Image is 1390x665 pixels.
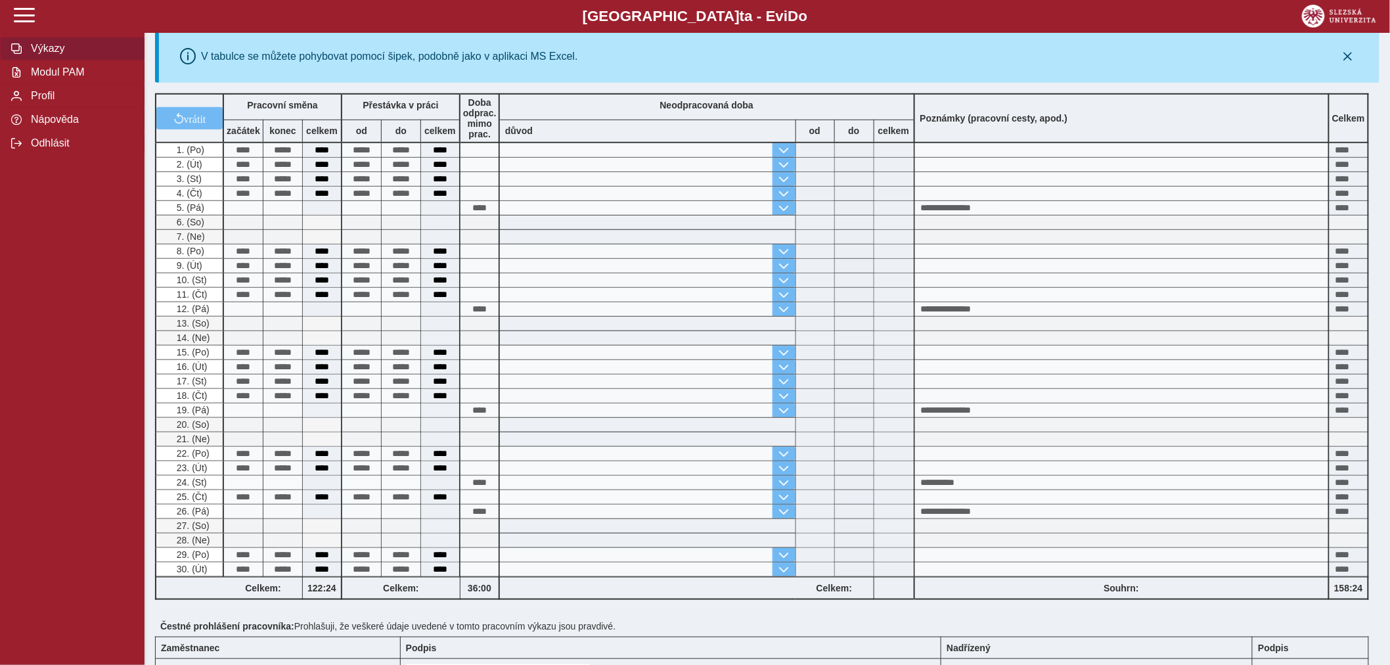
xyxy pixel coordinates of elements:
b: od [342,126,381,136]
b: začátek [224,126,263,136]
span: Výkazy [27,43,133,55]
b: Zaměstnanec [161,643,219,653]
span: t [740,8,744,24]
button: vrátit [156,107,223,129]
span: Profil [27,90,133,102]
span: 26. (Pá) [174,506,210,516]
img: logo_web_su.png [1302,5,1376,28]
span: 19. (Pá) [174,405,210,415]
span: 2. (Út) [174,159,202,170]
span: 14. (Ne) [174,332,210,343]
b: konec [263,126,302,136]
b: důvod [505,126,533,136]
b: od [796,126,834,136]
div: Prohlašuji, že veškeré údaje uvedené v tomto pracovním výkazu jsou pravdivé. [155,616,1379,637]
span: 27. (So) [174,520,210,531]
span: 18. (Čt) [174,390,208,401]
span: 20. (So) [174,419,210,430]
span: 23. (Út) [174,463,208,473]
span: 5. (Pá) [174,202,204,213]
span: 29. (Po) [174,549,210,560]
b: Poznámky (pracovní cesty, apod.) [915,113,1073,124]
span: 11. (Čt) [174,289,208,300]
span: 3. (St) [174,173,202,184]
b: 122:24 [303,583,341,593]
b: [GEOGRAPHIC_DATA] a - Evi [39,8,1351,25]
span: 10. (St) [174,275,207,285]
span: 21. (Ne) [174,434,210,444]
span: vrátit [184,113,206,124]
span: 15. (Po) [174,347,210,357]
span: 9. (Út) [174,260,202,271]
span: 7. (Ne) [174,231,205,242]
span: 17. (St) [174,376,207,386]
span: 12. (Pá) [174,304,210,314]
b: Celkem: [342,583,460,593]
b: Podpis [1258,643,1289,653]
b: celkem [421,126,459,136]
b: celkem [303,126,341,136]
b: Pracovní směna [247,100,317,110]
span: 28. (Ne) [174,535,210,545]
b: Přestávka v práci [363,100,438,110]
span: Odhlásit [27,137,133,149]
span: 4. (Čt) [174,188,202,198]
b: 36:00 [460,583,499,593]
span: 1. (Po) [174,145,204,155]
span: 30. (Út) [174,564,208,574]
span: Nápověda [27,114,133,126]
b: Celkem: [796,583,874,593]
span: D [788,8,798,24]
b: do [835,126,874,136]
span: 6. (So) [174,217,204,227]
b: do [382,126,420,136]
b: Celkem [1332,113,1365,124]
span: 13. (So) [174,318,210,329]
b: Čestné prohlášení pracovníka: [160,621,294,631]
b: Souhrn: [1104,583,1139,593]
b: Celkem: [224,583,302,593]
b: Neodpracovaná doba [660,100,753,110]
span: Modul PAM [27,66,133,78]
div: V tabulce se můžete pohybovat pomocí šipek, podobně jako v aplikaci MS Excel. [201,51,578,62]
span: 8. (Po) [174,246,204,256]
span: 22. (Po) [174,448,210,459]
span: 16. (Út) [174,361,208,372]
span: 24. (St) [174,477,207,488]
b: Podpis [406,643,437,653]
b: 158:24 [1330,583,1368,593]
b: Doba odprac. mimo prac. [463,97,497,139]
b: Nadřízený [947,643,991,653]
span: o [799,8,808,24]
b: celkem [874,126,914,136]
span: 25. (Čt) [174,492,208,502]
